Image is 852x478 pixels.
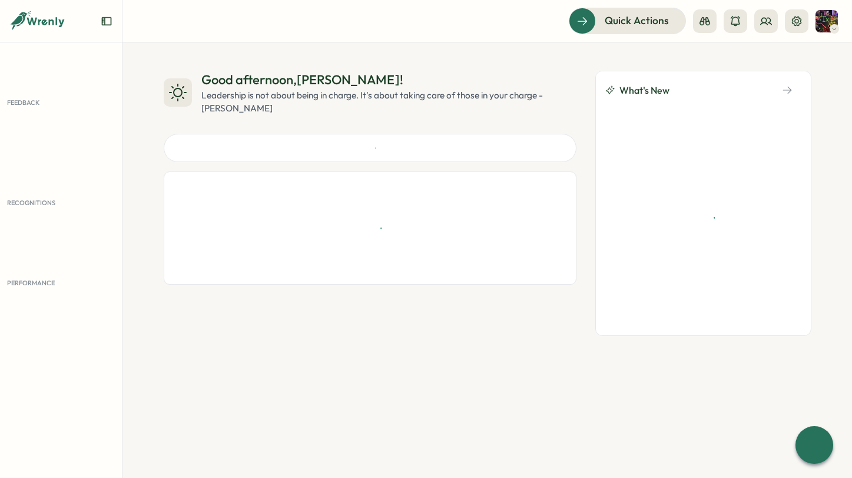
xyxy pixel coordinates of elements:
button: Quick Actions [569,8,686,34]
img: Jane Pfeiffer [815,10,838,32]
button: Expand sidebar [101,15,112,27]
div: Leadership is not about being in charge. It's about taking care of those in your charge - [PERSON... [201,89,576,115]
span: What's New [619,83,669,98]
span: Quick Actions [605,13,669,28]
div: Good afternoon , [PERSON_NAME] ! [201,71,576,89]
